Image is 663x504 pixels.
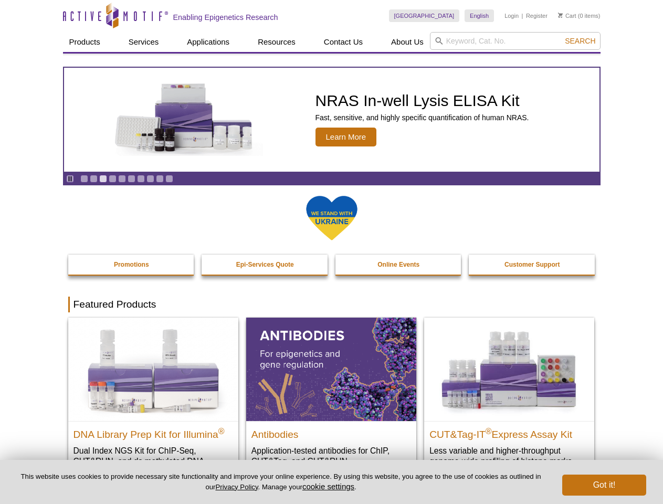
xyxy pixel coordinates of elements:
li: | [522,9,523,22]
a: Services [122,32,165,52]
a: Privacy Policy [215,483,258,491]
button: Got it! [562,475,646,496]
h2: DNA Library Prep Kit for Illumina [73,424,233,440]
strong: Online Events [377,261,419,268]
p: Application-tested antibodies for ChIP, CUT&Tag, and CUT&RUN. [251,445,411,467]
a: [GEOGRAPHIC_DATA] [389,9,460,22]
a: Go to slide 9 [156,175,164,183]
a: Epi-Services Quote [202,255,329,275]
p: Fast, sensitive, and highly specific quantification of human NRAS. [315,113,529,122]
p: Dual Index NGS Kit for ChIP-Seq, CUT&RUN, and ds methylated DNA assays. [73,445,233,477]
h2: Featured Products [68,297,595,312]
li: (0 items) [558,9,601,22]
a: Go to slide 3 [99,175,107,183]
a: DNA Library Prep Kit for Illumina DNA Library Prep Kit for Illumina® Dual Index NGS Kit for ChIP-... [68,318,238,487]
a: Register [526,12,548,19]
img: NRAS In-well Lysis ELISA Kit [106,83,263,156]
span: Search [565,37,595,45]
img: CUT&Tag-IT® Express Assay Kit [424,318,594,421]
a: Go to slide 1 [80,175,88,183]
p: Less variable and higher-throughput genome-wide profiling of histone marks​. [429,445,589,467]
sup: ® [486,426,492,435]
strong: Promotions [114,261,149,268]
span: Learn More [315,128,377,146]
a: English [465,9,494,22]
img: All Antibodies [246,318,416,421]
a: Go to slide 10 [165,175,173,183]
a: Go to slide 5 [118,175,126,183]
a: Promotions [68,255,195,275]
a: Go to slide 8 [146,175,154,183]
h2: Antibodies [251,424,411,440]
a: About Us [385,32,430,52]
a: Go to slide 7 [137,175,145,183]
img: We Stand With Ukraine [306,195,358,241]
a: Online Events [335,255,462,275]
a: Go to slide 6 [128,175,135,183]
strong: Customer Support [504,261,560,268]
a: Resources [251,32,302,52]
input: Keyword, Cat. No. [430,32,601,50]
p: This website uses cookies to provide necessary site functionality and improve your online experie... [17,472,545,492]
a: Go to slide 4 [109,175,117,183]
strong: Epi-Services Quote [236,261,294,268]
a: All Antibodies Antibodies Application-tested antibodies for ChIP, CUT&Tag, and CUT&RUN. [246,318,416,477]
button: Search [562,36,598,46]
img: DNA Library Prep Kit for Illumina [68,318,238,421]
a: Cart [558,12,576,19]
a: CUT&Tag-IT® Express Assay Kit CUT&Tag-IT®Express Assay Kit Less variable and higher-throughput ge... [424,318,594,477]
h2: NRAS In-well Lysis ELISA Kit [315,93,529,109]
a: Applications [181,32,236,52]
a: NRAS In-well Lysis ELISA Kit NRAS In-well Lysis ELISA Kit Fast, sensitive, and highly specific qu... [64,68,599,172]
article: NRAS In-well Lysis ELISA Kit [64,68,599,172]
a: Contact Us [318,32,369,52]
img: Your Cart [558,13,563,18]
button: cookie settings [302,482,354,491]
h2: CUT&Tag-IT Express Assay Kit [429,424,589,440]
h2: Enabling Epigenetics Research [173,13,278,22]
a: Customer Support [469,255,596,275]
a: Go to slide 2 [90,175,98,183]
a: Login [504,12,519,19]
a: Toggle autoplay [66,175,74,183]
sup: ® [218,426,225,435]
a: Products [63,32,107,52]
